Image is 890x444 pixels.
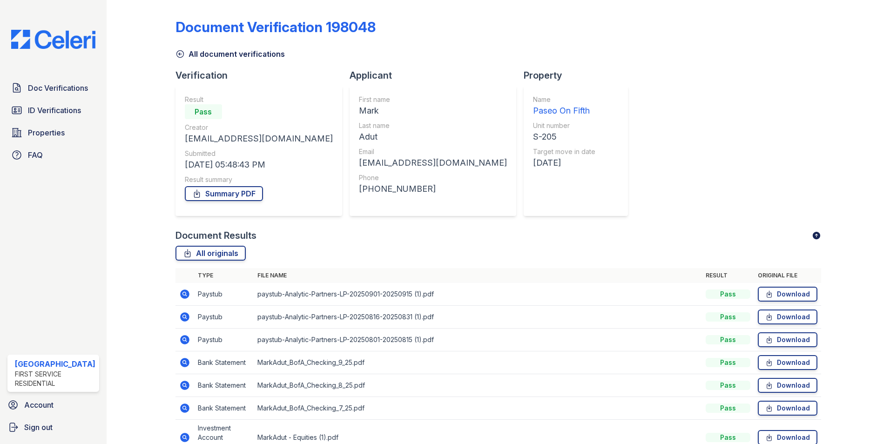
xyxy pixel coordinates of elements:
[359,156,507,169] div: [EMAIL_ADDRESS][DOMAIN_NAME]
[7,79,99,97] a: Doc Verifications
[194,329,254,351] td: Paystub
[851,407,881,435] iframe: chat widget
[175,48,285,60] a: All document verifications
[185,95,333,104] div: Result
[758,401,817,416] a: Download
[533,95,595,104] div: Name
[533,147,595,156] div: Target move in date
[254,351,702,374] td: MarkAdut_BofA_Checking_9_25.pdf
[15,358,95,370] div: [GEOGRAPHIC_DATA]
[175,69,350,82] div: Verification
[359,121,507,130] div: Last name
[194,306,254,329] td: Paystub
[185,175,333,184] div: Result summary
[7,123,99,142] a: Properties
[706,312,750,322] div: Pass
[758,332,817,347] a: Download
[185,186,263,201] a: Summary PDF
[4,396,103,414] a: Account
[359,147,507,156] div: Email
[185,149,333,158] div: Submitted
[185,123,333,132] div: Creator
[758,378,817,393] a: Download
[175,246,246,261] a: All originals
[702,268,754,283] th: Result
[185,132,333,145] div: [EMAIL_ADDRESS][DOMAIN_NAME]
[7,101,99,120] a: ID Verifications
[28,149,43,161] span: FAQ
[706,404,750,413] div: Pass
[359,104,507,117] div: Mark
[706,433,750,442] div: Pass
[194,374,254,397] td: Bank Statement
[359,182,507,195] div: [PHONE_NUMBER]
[185,104,222,119] div: Pass
[4,30,103,49] img: CE_Logo_Blue-a8612792a0a2168367f1c8372b55b34899dd931a85d93a1a3d3e32e68fde9ad4.png
[185,158,333,171] div: [DATE] 05:48:43 PM
[175,229,256,242] div: Document Results
[754,268,821,283] th: Original file
[359,130,507,143] div: Adut
[359,95,507,104] div: First name
[533,121,595,130] div: Unit number
[758,309,817,324] a: Download
[24,399,54,410] span: Account
[28,105,81,116] span: ID Verifications
[194,283,254,306] td: Paystub
[15,370,95,388] div: First Service Residential
[359,173,507,182] div: Phone
[194,268,254,283] th: Type
[254,306,702,329] td: paystub-Analytic-Partners-LP-20250816-20250831 (1).pdf
[350,69,524,82] div: Applicant
[706,358,750,367] div: Pass
[254,397,702,420] td: MarkAdut_BofA_Checking_7_25.pdf
[706,289,750,299] div: Pass
[254,268,702,283] th: File name
[194,397,254,420] td: Bank Statement
[4,418,103,437] a: Sign out
[28,127,65,138] span: Properties
[24,422,53,433] span: Sign out
[194,351,254,374] td: Bank Statement
[533,130,595,143] div: S-205
[533,95,595,117] a: Name Paseo On Fifth
[533,156,595,169] div: [DATE]
[254,329,702,351] td: paystub-Analytic-Partners-LP-20250801-20250815 (1).pdf
[7,146,99,164] a: FAQ
[254,283,702,306] td: paystub-Analytic-Partners-LP-20250901-20250915 (1).pdf
[758,287,817,302] a: Download
[758,355,817,370] a: Download
[254,374,702,397] td: MarkAdut_BofA_Checking_8_25.pdf
[706,381,750,390] div: Pass
[28,82,88,94] span: Doc Verifications
[175,19,376,35] div: Document Verification 198048
[533,104,595,117] div: Paseo On Fifth
[706,335,750,344] div: Pass
[524,69,635,82] div: Property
